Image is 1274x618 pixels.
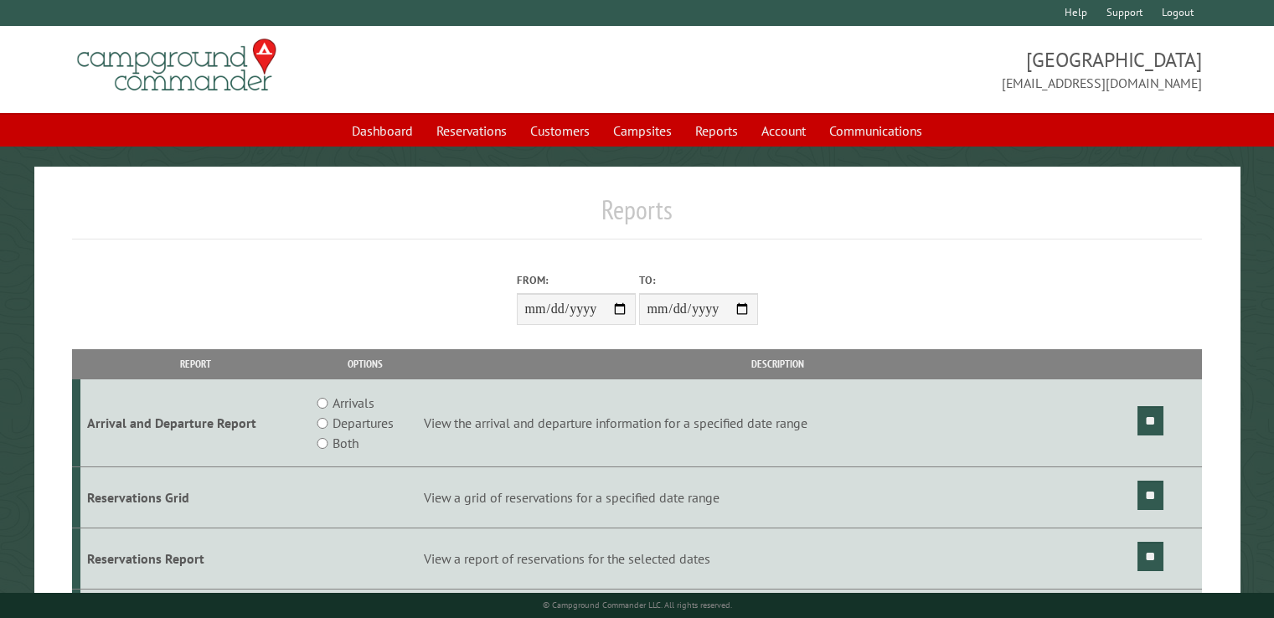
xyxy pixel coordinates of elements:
label: Departures [333,413,394,433]
td: View a report of reservations for the selected dates [421,528,1135,589]
span: [GEOGRAPHIC_DATA] [EMAIL_ADDRESS][DOMAIN_NAME] [637,46,1202,93]
a: Communications [819,115,932,147]
label: Both [333,433,358,453]
label: Arrivals [333,393,374,413]
th: Report [80,349,310,379]
th: Options [310,349,421,379]
a: Customers [520,115,600,147]
label: From: [517,272,636,288]
td: Reservations Grid [80,467,310,528]
a: Dashboard [342,115,423,147]
td: Reservations Report [80,528,310,589]
h1: Reports [72,193,1202,239]
small: © Campground Commander LLC. All rights reserved. [543,600,732,610]
a: Reservations [426,115,517,147]
img: Campground Commander [72,33,281,98]
label: To: [639,272,758,288]
a: Account [751,115,816,147]
a: Campsites [603,115,682,147]
td: View a grid of reservations for a specified date range [421,467,1135,528]
td: Arrival and Departure Report [80,379,310,467]
th: Description [421,349,1135,379]
a: Reports [685,115,748,147]
td: View the arrival and departure information for a specified date range [421,379,1135,467]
